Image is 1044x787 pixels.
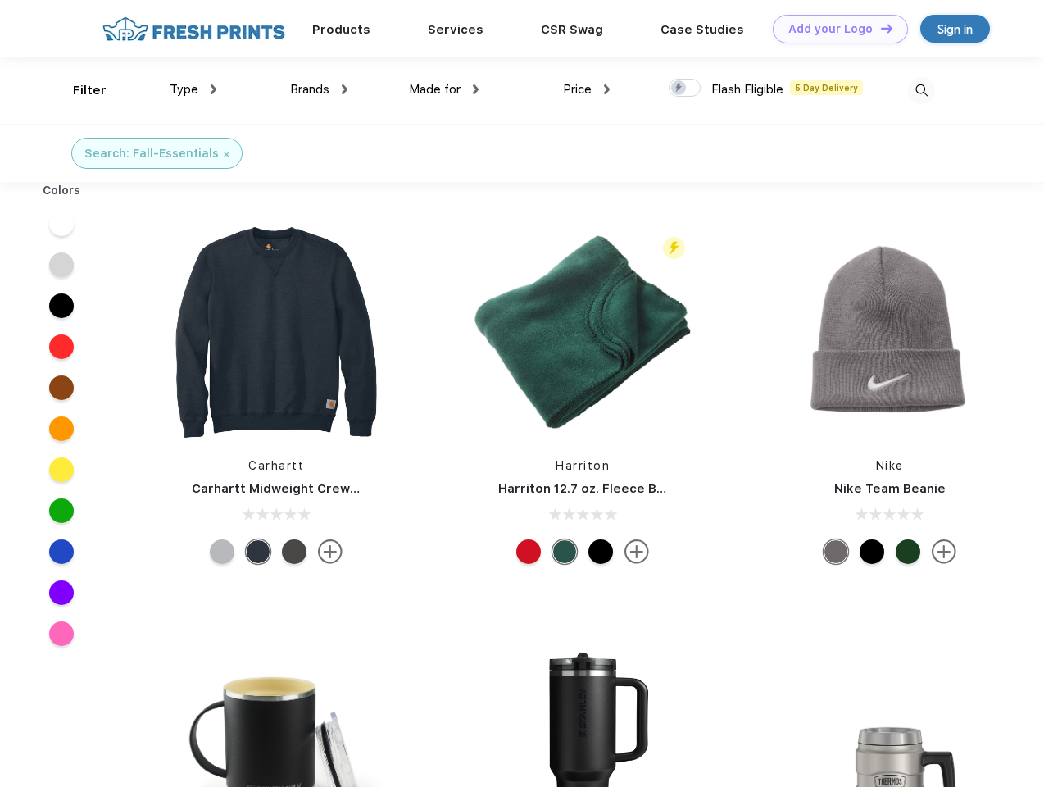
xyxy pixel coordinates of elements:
[604,84,610,94] img: dropdown.png
[474,223,692,441] img: func=resize&h=266
[881,24,892,33] img: DT
[781,223,999,441] img: func=resize&h=266
[211,84,216,94] img: dropdown.png
[282,539,306,564] div: Carbon Heather
[790,80,863,95] span: 5 Day Delivery
[98,15,290,43] img: fo%20logo%202.webp
[167,223,385,441] img: func=resize&h=266
[920,15,990,43] a: Sign in
[473,84,479,94] img: dropdown.png
[84,145,219,162] div: Search: Fall-Essentials
[248,459,304,472] a: Carhartt
[711,82,783,97] span: Flash Eligible
[30,182,93,199] div: Colors
[290,82,329,97] span: Brands
[192,481,452,496] a: Carhartt Midweight Crewneck Sweatshirt
[498,481,696,496] a: Harriton 12.7 oz. Fleece Blanket
[824,539,848,564] div: Medium Grey
[73,81,107,100] div: Filter
[932,539,956,564] img: more.svg
[409,82,461,97] span: Made for
[516,539,541,564] div: Red
[312,22,370,37] a: Products
[908,77,935,104] img: desktop_search.svg
[788,22,873,36] div: Add your Logo
[937,20,973,39] div: Sign in
[556,459,610,472] a: Harriton
[663,237,685,259] img: flash_active_toggle.svg
[210,539,234,564] div: Heather Grey
[834,481,946,496] a: Nike Team Beanie
[876,459,904,472] a: Nike
[170,82,198,97] span: Type
[860,539,884,564] div: Black
[552,539,577,564] div: Hunter
[624,539,649,564] img: more.svg
[342,84,347,94] img: dropdown.png
[896,539,920,564] div: Gorge Green
[246,539,270,564] div: New Navy
[224,152,229,157] img: filter_cancel.svg
[588,539,613,564] div: Black
[563,82,592,97] span: Price
[318,539,343,564] img: more.svg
